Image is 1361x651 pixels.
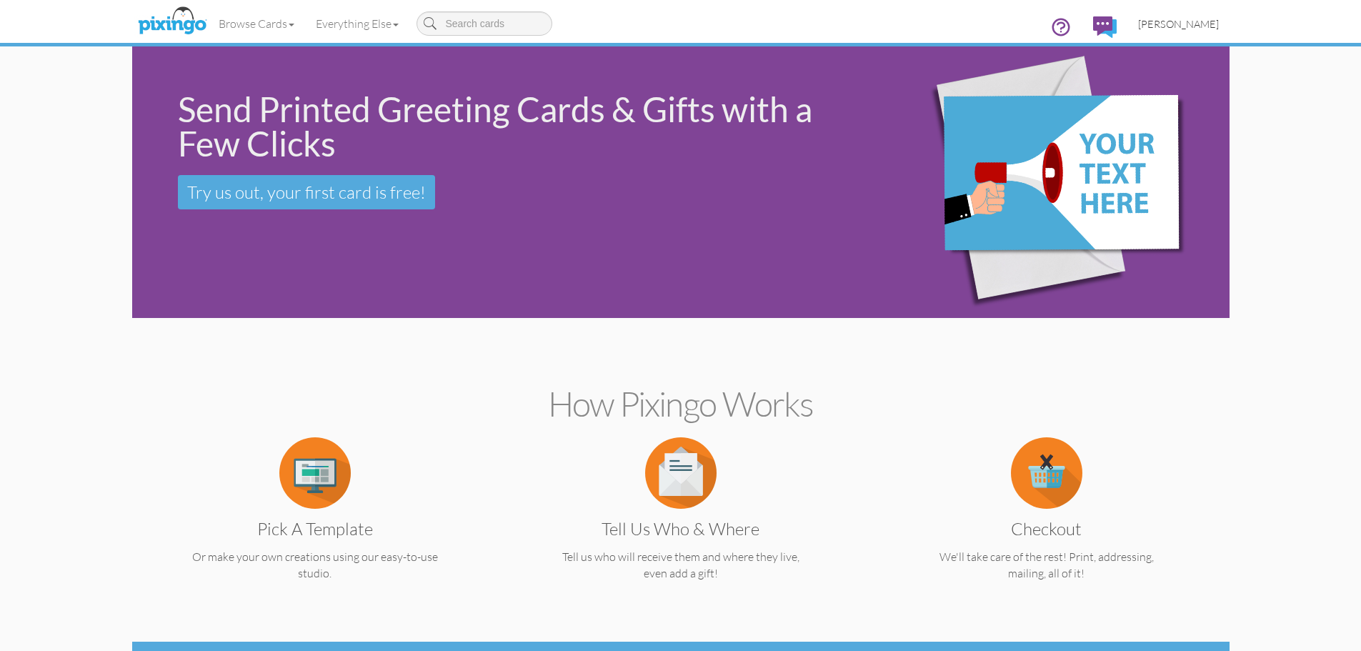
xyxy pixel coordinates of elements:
a: Everything Else [305,6,409,41]
h3: Tell us Who & Where [537,520,825,538]
p: Or make your own creations using our easy-to-use studio. [160,549,470,582]
h2: How Pixingo works [157,385,1205,423]
img: item.alt [1011,437,1082,509]
a: Checkout We'll take care of the rest! Print, addressing, mailing, all of it! [892,464,1202,582]
p: We'll take care of the rest! Print, addressing, mailing, all of it! [892,549,1202,582]
img: pixingo logo [134,4,210,39]
div: Send Printed Greeting Cards & Gifts with a Few Clicks [178,92,852,161]
a: [PERSON_NAME] [1127,6,1230,42]
span: [PERSON_NAME] [1138,18,1219,30]
a: Tell us Who & Where Tell us who will receive them and where they live, even add a gift! [526,464,836,582]
a: Pick a Template Or make your own creations using our easy-to-use studio. [160,464,470,582]
img: item.alt [279,437,351,509]
a: Browse Cards [208,6,305,41]
img: comments.svg [1093,16,1117,38]
img: eb544e90-0942-4412-bfe0-c610d3f4da7c.png [875,26,1220,339]
a: Try us out, your first card is free! [178,175,435,209]
h3: Checkout [902,520,1191,538]
span: Try us out, your first card is free! [187,182,426,203]
input: Search cards [417,11,552,36]
iframe: Chat [1360,650,1361,651]
img: item.alt [645,437,717,509]
p: Tell us who will receive them and where they live, even add a gift! [526,549,836,582]
h3: Pick a Template [171,520,459,538]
